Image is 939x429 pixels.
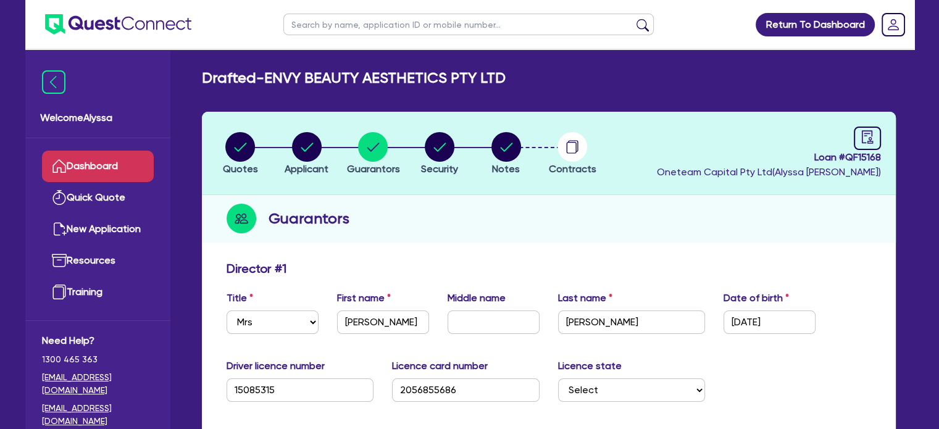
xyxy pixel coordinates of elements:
span: Oneteam Capital Pty Ltd ( Alyssa [PERSON_NAME] ) [657,166,881,178]
a: Dashboard [42,151,154,182]
label: First name [337,291,391,306]
label: Driver licence number [227,359,325,373]
img: new-application [52,222,67,236]
button: Contracts [548,131,597,177]
img: resources [52,253,67,268]
label: Licence state [558,359,622,373]
label: Middle name [448,291,506,306]
h3: Director # 1 [227,261,286,276]
button: Quotes [222,131,259,177]
label: Title [227,291,253,306]
img: quick-quote [52,190,67,205]
span: Applicant [285,163,328,175]
a: [EMAIL_ADDRESS][DOMAIN_NAME] [42,371,154,397]
a: New Application [42,214,154,245]
h2: Guarantors [269,207,349,230]
span: Security [421,163,458,175]
a: Return To Dashboard [756,13,875,36]
label: Date of birth [724,291,789,306]
span: Quotes [223,163,258,175]
button: Applicant [284,131,329,177]
span: 1300 465 363 [42,353,154,366]
button: Guarantors [346,131,400,177]
button: Notes [491,131,522,177]
span: Welcome Alyssa [40,110,156,125]
img: step-icon [227,204,256,233]
img: icon-menu-close [42,70,65,94]
a: Training [42,277,154,308]
label: Last name [558,291,612,306]
a: [EMAIL_ADDRESS][DOMAIN_NAME] [42,402,154,428]
a: Dropdown toggle [877,9,909,41]
input: Search by name, application ID or mobile number... [283,14,654,35]
h2: Drafted - ENVY BEAUTY AESTHETICS PTY LTD [202,69,506,87]
span: Notes [492,163,520,175]
img: training [52,285,67,299]
span: audit [861,130,874,144]
label: Licence card number [392,359,488,373]
span: Contracts [549,163,596,175]
span: Loan # QF15168 [657,150,881,165]
span: Guarantors [346,163,399,175]
button: Security [420,131,459,177]
img: quest-connect-logo-blue [45,14,191,35]
a: audit [854,127,881,150]
input: DD / MM / YYYY [724,310,816,334]
a: Resources [42,245,154,277]
span: Need Help? [42,333,154,348]
a: Quick Quote [42,182,154,214]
